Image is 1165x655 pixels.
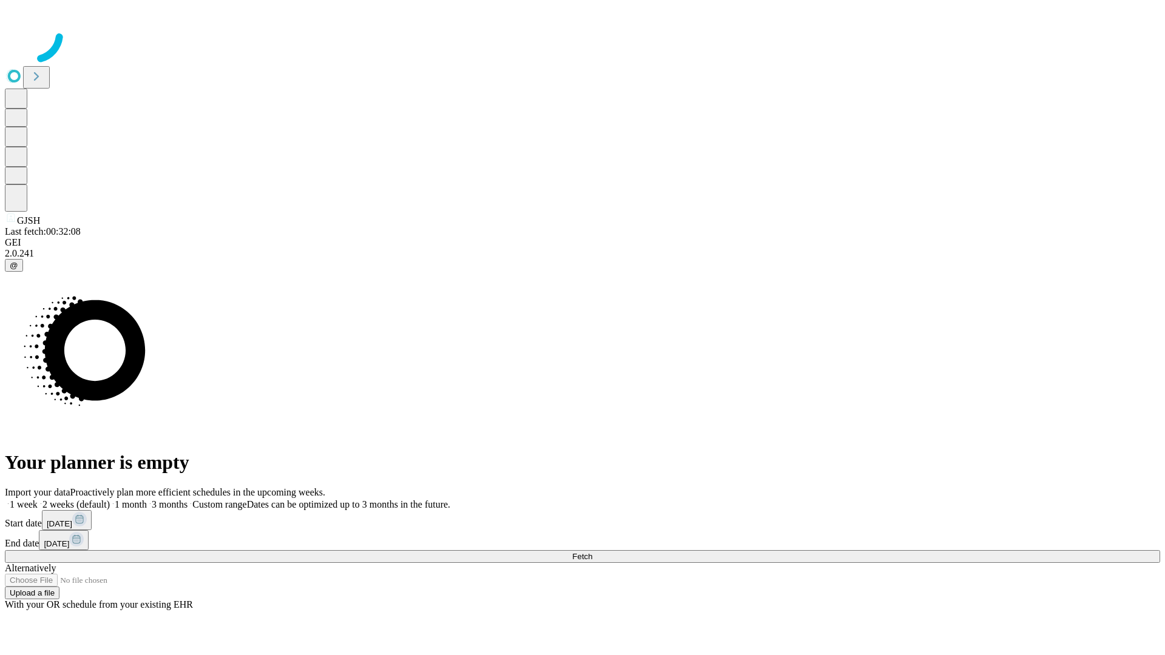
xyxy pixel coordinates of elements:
[5,586,59,599] button: Upload a file
[247,499,450,509] span: Dates can be optimized up to 3 months in the future.
[5,226,81,237] span: Last fetch: 00:32:08
[5,530,1160,550] div: End date
[5,510,1160,530] div: Start date
[70,487,325,497] span: Proactively plan more efficient schedules in the upcoming weeks.
[192,499,246,509] span: Custom range
[39,530,89,550] button: [DATE]
[152,499,187,509] span: 3 months
[5,563,56,573] span: Alternatively
[42,499,110,509] span: 2 weeks (default)
[5,237,1160,248] div: GEI
[47,519,72,528] span: [DATE]
[10,499,38,509] span: 1 week
[5,248,1160,259] div: 2.0.241
[5,451,1160,474] h1: Your planner is empty
[17,215,40,226] span: GJSH
[5,550,1160,563] button: Fetch
[572,552,592,561] span: Fetch
[5,487,70,497] span: Import your data
[42,510,92,530] button: [DATE]
[44,539,69,548] span: [DATE]
[10,261,18,270] span: @
[5,259,23,272] button: @
[115,499,147,509] span: 1 month
[5,599,193,610] span: With your OR schedule from your existing EHR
